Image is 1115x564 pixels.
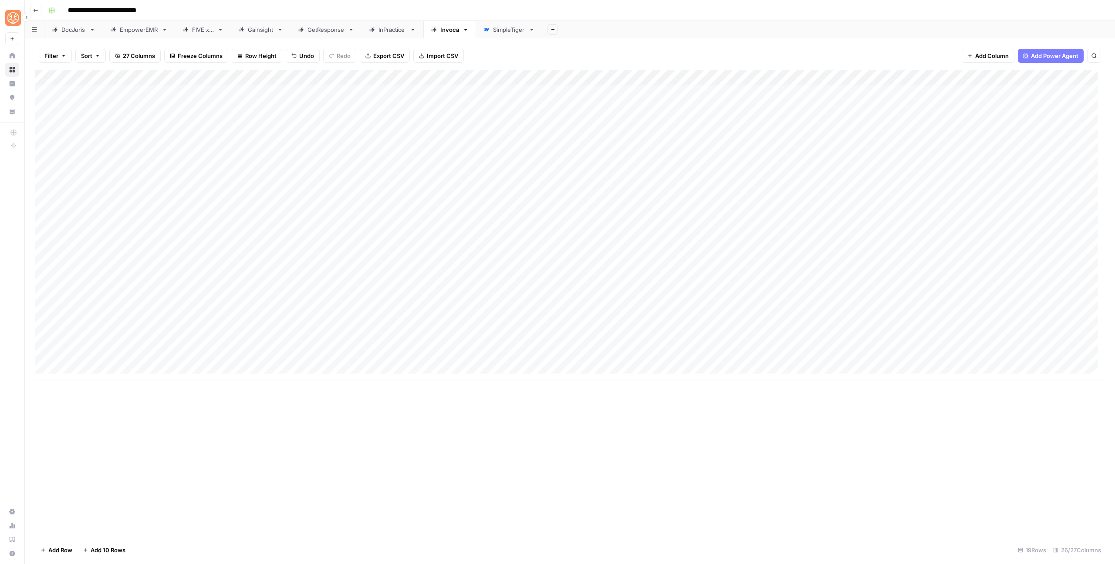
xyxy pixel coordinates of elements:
[362,21,423,38] a: InPractice
[1018,49,1084,63] button: Add Power Agent
[48,546,72,554] span: Add Row
[5,505,19,519] a: Settings
[1014,543,1050,557] div: 19 Rows
[5,547,19,561] button: Help + Support
[5,91,19,105] a: Opportunities
[5,10,21,26] img: SimpleTiger Logo
[378,25,406,34] div: InPractice
[1050,543,1105,557] div: 26/27 Columns
[975,51,1009,60] span: Add Column
[39,49,72,63] button: Filter
[232,49,282,63] button: Row Height
[175,21,231,38] a: FIVE x 5
[120,25,158,34] div: EmpowerEMR
[44,51,58,60] span: Filter
[164,49,228,63] button: Freeze Columns
[307,25,345,34] div: GetResponse
[103,21,175,38] a: EmpowerEMR
[5,77,19,91] a: Insights
[91,546,125,554] span: Add 10 Rows
[291,21,362,38] a: GetResponse
[35,543,78,557] button: Add Row
[81,51,92,60] span: Sort
[337,51,351,60] span: Redo
[123,51,155,60] span: 27 Columns
[5,49,19,63] a: Home
[245,51,277,60] span: Row Height
[962,49,1014,63] button: Add Column
[5,63,19,77] a: Browse
[109,49,161,63] button: 27 Columns
[231,21,291,38] a: Gainsight
[440,25,459,34] div: Invoca
[427,51,458,60] span: Import CSV
[5,519,19,533] a: Usage
[423,21,476,38] a: Invoca
[373,51,404,60] span: Export CSV
[192,25,214,34] div: FIVE x 5
[5,7,19,29] button: Workspace: SimpleTiger
[413,49,464,63] button: Import CSV
[78,543,131,557] button: Add 10 Rows
[299,51,314,60] span: Undo
[178,51,223,60] span: Freeze Columns
[323,49,356,63] button: Redo
[286,49,320,63] button: Undo
[61,25,86,34] div: DocJuris
[248,25,274,34] div: Gainsight
[360,49,410,63] button: Export CSV
[1031,51,1078,60] span: Add Power Agent
[75,49,106,63] button: Sort
[5,105,19,119] a: Your Data
[476,21,542,38] a: SimpleTiger
[44,21,103,38] a: DocJuris
[493,25,525,34] div: SimpleTiger
[5,533,19,547] a: Learning Hub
